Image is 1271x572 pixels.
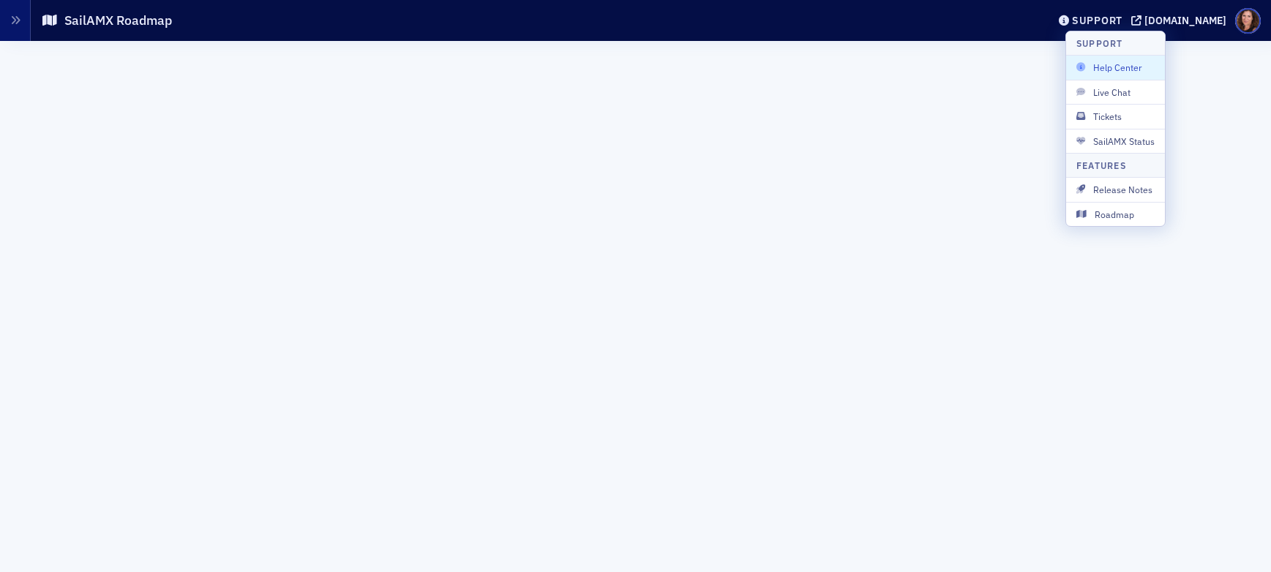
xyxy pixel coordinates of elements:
[1144,14,1226,27] div: [DOMAIN_NAME]
[1076,37,1123,50] h4: Support
[1066,178,1165,201] button: Release Notes
[1066,80,1165,104] button: Live Chat
[1076,208,1155,221] span: Roadmap
[1076,159,1126,172] h4: Features
[1131,15,1231,26] button: [DOMAIN_NAME]
[1066,104,1165,128] button: Tickets
[1066,129,1165,153] button: SailAMX Status
[1076,61,1155,74] span: Help Center
[1076,86,1155,99] span: Live Chat
[1076,110,1155,123] span: Tickets
[1235,8,1261,34] span: Profile
[1072,14,1122,27] div: Support
[1076,183,1155,196] span: Release Notes
[1076,135,1155,148] span: SailAMX Status
[1066,56,1165,79] button: Help Center
[64,12,172,29] h1: SailAMX Roadmap
[1066,202,1165,226] button: Roadmap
